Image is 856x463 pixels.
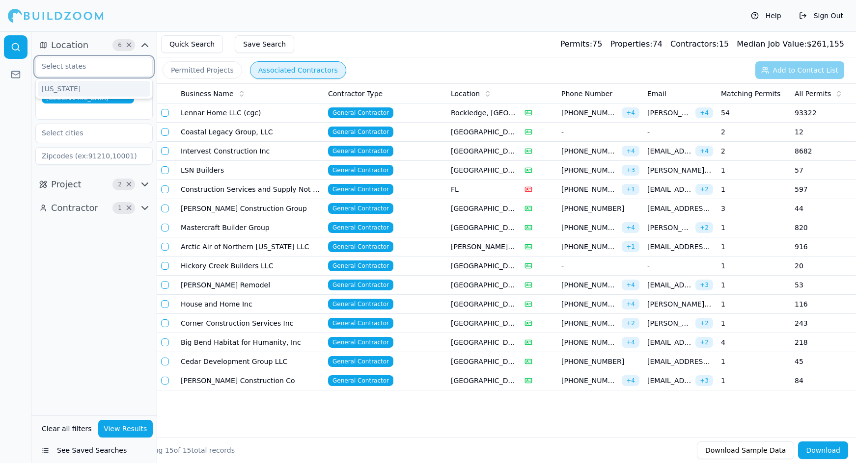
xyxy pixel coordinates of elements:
[177,314,324,333] td: Corner Construction Services Inc
[177,295,324,314] td: House and Home Inc
[447,257,521,276] td: [GEOGRAPHIC_DATA][PERSON_NAME], [GEOGRAPHIC_DATA]
[561,89,612,99] span: Phone Number
[561,242,618,252] span: [PHONE_NUMBER]
[447,314,521,333] td: [GEOGRAPHIC_DATA], [GEOGRAPHIC_DATA]
[177,371,324,390] td: [PERSON_NAME] Construction Co
[451,89,480,99] span: Location
[622,299,639,309] span: + 4
[51,38,88,52] span: Location
[647,337,691,347] span: [EMAIL_ADDRESS][DOMAIN_NAME]
[557,257,643,276] td: -
[125,206,133,210] span: Clear Contractor filters
[647,89,666,99] span: Email
[647,376,691,386] span: [EMAIL_ADDRESS][DOMAIN_NAME]
[670,38,729,50] div: 15
[447,142,521,161] td: [GEOGRAPHIC_DATA], [GEOGRAPHIC_DATA]
[737,38,844,50] div: $ 261,155
[177,142,324,161] td: Intervest Construction Inc
[328,146,393,156] span: General Contractor
[177,333,324,352] td: Big Bend Habitat for Humanity, Inc
[561,357,639,366] span: [PHONE_NUMBER]
[647,280,691,290] span: [EMAIL_ADDRESS][DOMAIN_NAME]
[717,371,791,390] td: 1
[447,103,521,123] td: Rockledge, [GEOGRAPHIC_DATA]
[622,222,639,233] span: + 4
[647,299,713,309] span: [PERSON_NAME][EMAIL_ADDRESS][DOMAIN_NAME]
[610,39,652,49] span: Properties:
[560,39,592,49] span: Permits:
[328,203,393,214] span: General Contractor
[561,204,639,213] span: [PHONE_NUMBER]
[328,107,393,118] span: General Contractor
[98,420,153,437] button: View Results
[235,35,294,53] button: Save Search
[670,39,719,49] span: Contractors:
[643,123,717,142] td: -
[447,180,521,199] td: FL
[647,204,713,213] span: [EMAIL_ADDRESS][DOMAIN_NAME]
[36,124,140,142] input: Select cities
[561,376,618,386] span: [PHONE_NUMBER]
[177,218,324,237] td: Mastercraft Builder Group
[717,295,791,314] td: 1
[697,441,794,459] button: Download Sample Data
[181,89,234,99] span: Business Name
[125,182,133,187] span: Clear Project filters
[161,35,223,53] button: Quick Search
[35,37,153,53] button: Location6Clear Location filters
[622,241,639,252] span: + 1
[328,356,393,367] span: General Contractor
[717,352,791,371] td: 1
[647,318,691,328] span: [PERSON_NAME][EMAIL_ADDRESS][DOMAIN_NAME]
[695,280,713,290] span: + 3
[177,276,324,295] td: [PERSON_NAME] Remodel
[447,371,521,390] td: [GEOGRAPHIC_DATA], [GEOGRAPHIC_DATA]
[328,375,393,386] span: General Contractor
[163,61,242,79] button: Permitted Projects
[561,337,618,347] span: [PHONE_NUMBER]
[447,199,521,218] td: [GEOGRAPHIC_DATA], [GEOGRAPHIC_DATA]
[561,184,618,194] span: [PHONE_NUMBER]
[35,441,153,459] button: See Saved Searches
[622,107,639,118] span: + 4
[717,333,791,352] td: 4
[695,184,713,195] span: + 2
[622,337,639,348] span: + 4
[721,89,780,99] span: Matching Permits
[717,314,791,333] td: 1
[647,223,691,232] span: [PERSON_NAME][EMAIL_ADDRESS][DOMAIN_NAME]
[695,375,713,386] span: + 3
[561,165,618,175] span: [PHONE_NUMBER]
[717,237,791,257] td: 1
[35,200,153,216] button: Contractor1Clear Contractor filters
[717,218,791,237] td: 1
[447,352,521,371] td: [GEOGRAPHIC_DATA], [GEOGRAPHIC_DATA]
[561,299,618,309] span: [PHONE_NUMBER]
[39,420,94,437] button: Clear all filters
[177,237,324,257] td: Arctic Air of Northern [US_STATE] LLC
[647,357,713,366] span: [EMAIL_ADDRESS][DOMAIN_NAME]
[38,81,150,97] div: [US_STATE]
[177,161,324,180] td: LSN Builders
[35,147,153,165] input: Zipcodes (ex:91210,10001)
[177,199,324,218] td: [PERSON_NAME] Construction Group
[717,103,791,123] td: 54
[177,123,324,142] td: Coastal Legacy Group, LLC
[115,180,125,189] span: 2
[717,276,791,295] td: 1
[328,89,383,99] span: Contractor Type
[328,127,393,137] span: General Contractor
[250,61,346,79] button: Associated Contractors
[746,8,786,24] button: Help
[798,441,848,459] button: Download
[177,103,324,123] td: Lennar Home LLC (cgc)
[717,123,791,142] td: 2
[695,222,713,233] span: + 2
[622,165,639,176] span: + 3
[328,318,393,329] span: General Contractor
[115,40,125,50] span: 6
[561,318,618,328] span: [PHONE_NUMBER]
[717,142,791,161] td: 2
[165,446,174,454] span: 15
[737,39,806,49] span: Median Job Value:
